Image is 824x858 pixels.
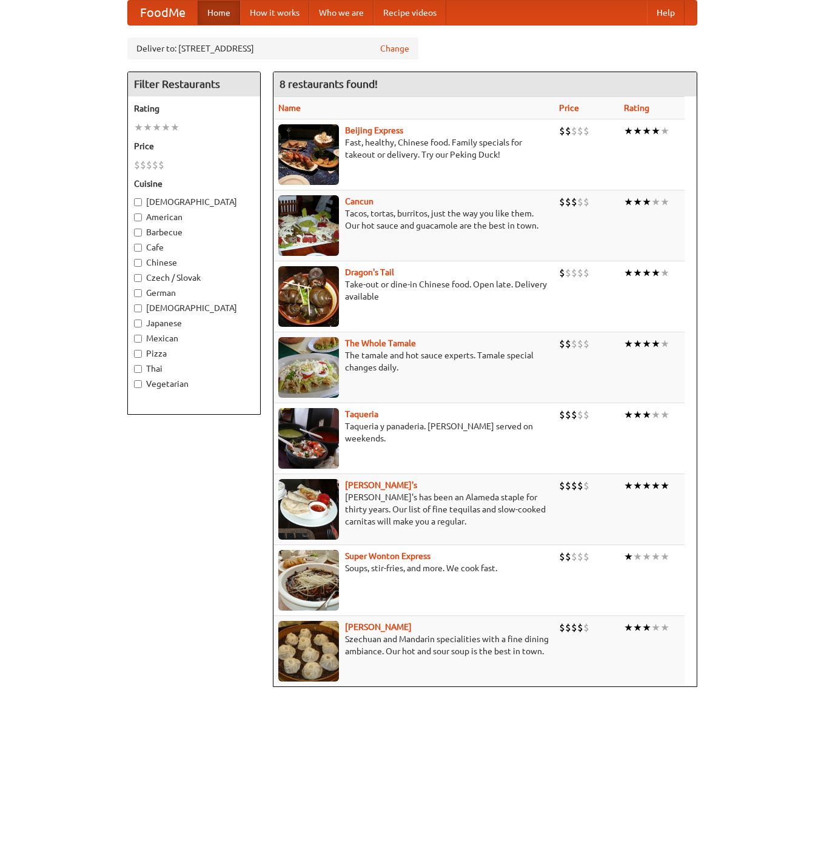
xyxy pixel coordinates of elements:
[565,337,571,350] li: $
[345,338,416,348] a: The Whole Tamale
[134,289,142,297] input: German
[651,266,660,280] li: ★
[660,621,669,634] li: ★
[642,550,651,563] li: ★
[128,1,198,25] a: FoodMe
[577,195,583,209] li: $
[134,335,142,343] input: Mexican
[577,479,583,492] li: $
[559,550,565,563] li: $
[651,408,660,421] li: ★
[278,408,339,469] img: taqueria.jpg
[642,124,651,138] li: ★
[134,274,142,282] input: Czech / Slovak
[278,621,339,682] img: shandong.jpg
[134,213,142,221] input: American
[345,551,430,561] a: Super Wonton Express
[624,621,633,634] li: ★
[642,195,651,209] li: ★
[134,102,254,115] h5: Rating
[583,479,589,492] li: $
[660,550,669,563] li: ★
[651,124,660,138] li: ★
[128,72,260,96] h4: Filter Restaurants
[278,124,339,185] img: beijing.jpg
[345,480,417,490] a: [PERSON_NAME]'s
[624,103,649,113] a: Rating
[134,256,254,269] label: Chinese
[278,103,301,113] a: Name
[345,409,378,419] a: Taqueria
[565,124,571,138] li: $
[583,266,589,280] li: $
[571,337,577,350] li: $
[651,479,660,492] li: ★
[345,267,394,277] a: Dragon's Tail
[660,337,669,350] li: ★
[278,491,549,528] p: [PERSON_NAME]'s has been an Alameda staple for thirty years. Our list of fine tequilas and slow-c...
[624,479,633,492] li: ★
[309,1,373,25] a: Who we are
[577,550,583,563] li: $
[624,266,633,280] li: ★
[278,266,339,327] img: dragon.jpg
[559,337,565,350] li: $
[633,124,642,138] li: ★
[240,1,309,25] a: How it works
[345,622,412,632] a: [PERSON_NAME]
[134,229,142,236] input: Barbecue
[577,124,583,138] li: $
[577,337,583,350] li: $
[278,479,339,540] img: pedros.jpg
[624,408,633,421] li: ★
[134,272,254,284] label: Czech / Slovak
[345,196,373,206] a: Cancun
[660,124,669,138] li: ★
[134,363,254,375] label: Thai
[559,266,565,280] li: $
[152,121,161,134] li: ★
[571,124,577,138] li: $
[642,337,651,350] li: ★
[647,1,685,25] a: Help
[633,479,642,492] li: ★
[633,266,642,280] li: ★
[345,126,403,135] a: Beijing Express
[565,479,571,492] li: $
[660,408,669,421] li: ★
[134,304,142,312] input: [DEMOGRAPHIC_DATA]
[198,1,240,25] a: Home
[140,158,146,172] li: $
[134,287,254,299] label: German
[559,195,565,209] li: $
[134,365,142,373] input: Thai
[278,633,549,657] p: Szechuan and Mandarin specialities with a fine dining ambiance. Our hot and sour soup is the best...
[583,124,589,138] li: $
[152,158,158,172] li: $
[565,550,571,563] li: $
[624,195,633,209] li: ★
[134,158,140,172] li: $
[651,550,660,563] li: ★
[134,241,254,253] label: Cafe
[651,621,660,634] li: ★
[565,266,571,280] li: $
[280,78,378,90] ng-pluralize: 8 restaurants found!
[161,121,170,134] li: ★
[146,158,152,172] li: $
[577,621,583,634] li: $
[571,266,577,280] li: $
[278,349,549,374] p: The tamale and hot sauce experts. Tamale special changes daily.
[577,408,583,421] li: $
[642,479,651,492] li: ★
[660,195,669,209] li: ★
[134,302,254,314] label: [DEMOGRAPHIC_DATA]
[134,317,254,329] label: Japanese
[380,42,409,55] a: Change
[278,550,339,611] img: superwonton.jpg
[565,621,571,634] li: $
